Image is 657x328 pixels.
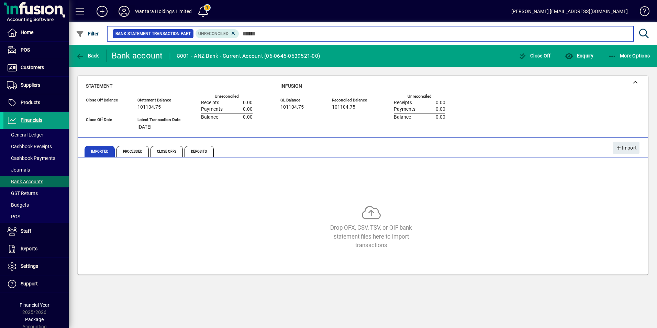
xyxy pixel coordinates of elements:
[198,31,229,36] span: Unreconciled
[3,59,69,76] a: Customers
[74,50,101,62] button: Back
[137,98,180,102] span: Statement Balance
[7,202,29,208] span: Budgets
[3,152,69,164] a: Cashbook Payments
[3,77,69,94] a: Suppliers
[3,24,69,41] a: Home
[436,107,445,112] span: 0.00
[201,100,219,106] span: Receipts
[21,246,37,251] span: Reports
[243,114,253,120] span: 0.00
[7,155,55,161] span: Cashbook Payments
[21,82,40,88] span: Suppliers
[3,94,69,111] a: Products
[3,164,69,176] a: Journals
[3,187,69,199] a: GST Returns
[436,114,445,120] span: 0.00
[3,42,69,59] a: POS
[201,114,218,120] span: Balance
[151,146,183,157] span: Close Offs
[606,50,652,62] button: More Options
[3,129,69,141] a: General Ledger
[3,199,69,211] a: Budgets
[332,98,373,102] span: Reconciled Balance
[21,263,38,269] span: Settings
[25,317,44,322] span: Package
[76,31,99,36] span: Filter
[7,132,43,138] span: General Ledger
[21,100,40,105] span: Products
[86,124,87,130] span: -
[280,98,322,102] span: GL Balance
[394,100,412,106] span: Receipts
[135,6,192,17] div: Wantara Holdings Limited
[112,50,163,61] div: Bank account
[517,50,553,62] button: Close Off
[616,142,637,154] span: Import
[86,118,127,122] span: Close Off Date
[115,30,191,37] span: Bank Statement Transaction Part
[320,223,423,250] div: Drop OFX, CSV, TSV, or QIF bank statement files here to import transactions
[7,179,43,184] span: Bank Accounts
[20,302,49,308] span: Financial Year
[3,275,69,293] a: Support
[408,94,432,99] label: Unreconciled
[69,50,107,62] app-page-header-button: Back
[137,105,161,110] span: 101104.75
[563,50,595,62] button: Enquiry
[243,107,253,112] span: 0.00
[21,30,33,35] span: Home
[177,51,320,62] div: 8001 - ANZ Bank - Current Account (06-0645-0539521-00)
[185,146,214,157] span: Deposits
[613,142,639,154] button: Import
[85,146,115,157] span: Imported
[7,190,38,196] span: GST Returns
[635,1,648,24] a: Knowledge Base
[608,53,650,58] span: More Options
[3,223,69,240] a: Staff
[21,281,38,286] span: Support
[215,94,239,99] label: Unreconciled
[280,105,304,110] span: 101104.75
[3,211,69,222] a: POS
[3,176,69,187] a: Bank Accounts
[3,141,69,152] a: Cashbook Receipts
[196,29,239,38] mat-chip: Reconciliation Status: Unreconciled
[394,114,411,120] span: Balance
[7,167,30,173] span: Journals
[519,53,551,58] span: Close Off
[76,53,99,58] span: Back
[91,5,113,18] button: Add
[511,6,628,17] div: [PERSON_NAME] [EMAIL_ADDRESS][DOMAIN_NAME]
[7,144,52,149] span: Cashbook Receipts
[137,118,180,122] span: Latest Transaction Date
[394,107,415,112] span: Payments
[137,124,152,130] span: [DATE]
[3,240,69,258] a: Reports
[436,100,445,106] span: 0.00
[116,146,149,157] span: Processed
[21,47,30,53] span: POS
[7,214,20,219] span: POS
[113,5,135,18] button: Profile
[86,105,87,110] span: -
[565,53,593,58] span: Enquiry
[201,107,223,112] span: Payments
[21,228,31,234] span: Staff
[3,258,69,275] a: Settings
[86,98,127,102] span: Close Off Balance
[332,105,355,110] span: 101104.75
[21,65,44,70] span: Customers
[21,117,42,123] span: Financials
[74,28,101,40] button: Filter
[243,100,253,106] span: 0.00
